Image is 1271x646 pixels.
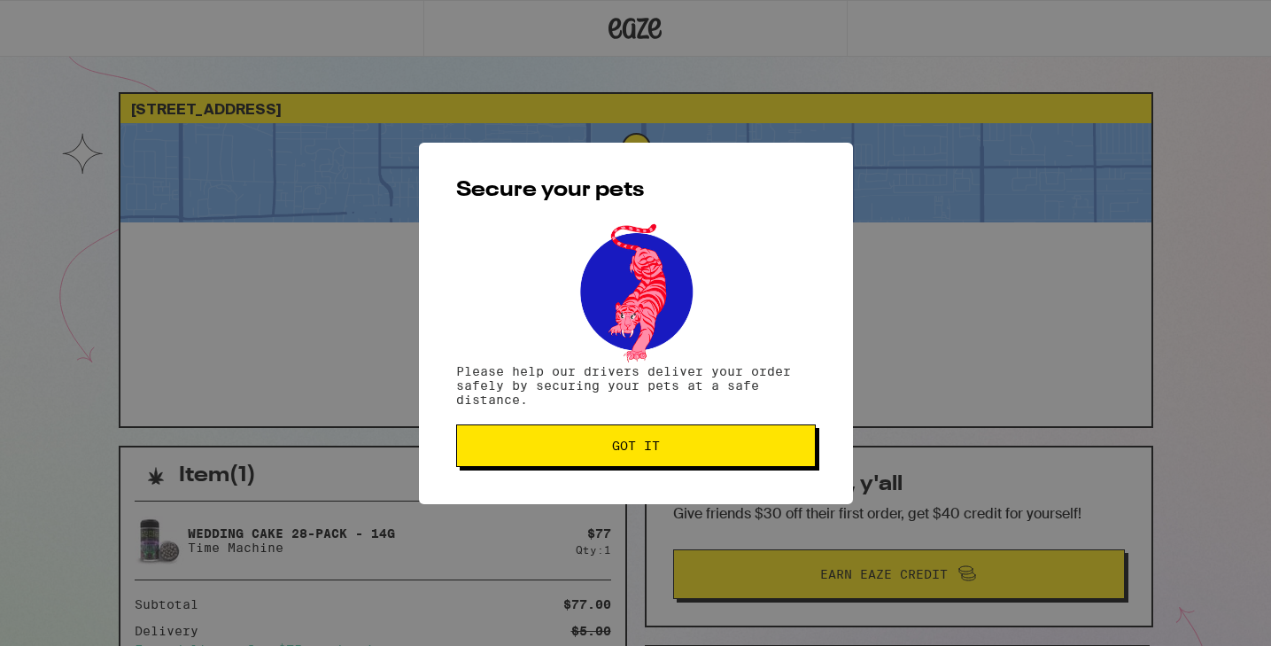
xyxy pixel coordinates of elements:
button: Got it [456,424,816,467]
span: Got it [612,440,660,452]
p: Please help our drivers deliver your order safely by securing your pets at a safe distance. [456,364,816,407]
h2: Secure your pets [456,180,816,201]
span: Hi. Need any help? [11,12,128,27]
img: pets [563,219,709,364]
